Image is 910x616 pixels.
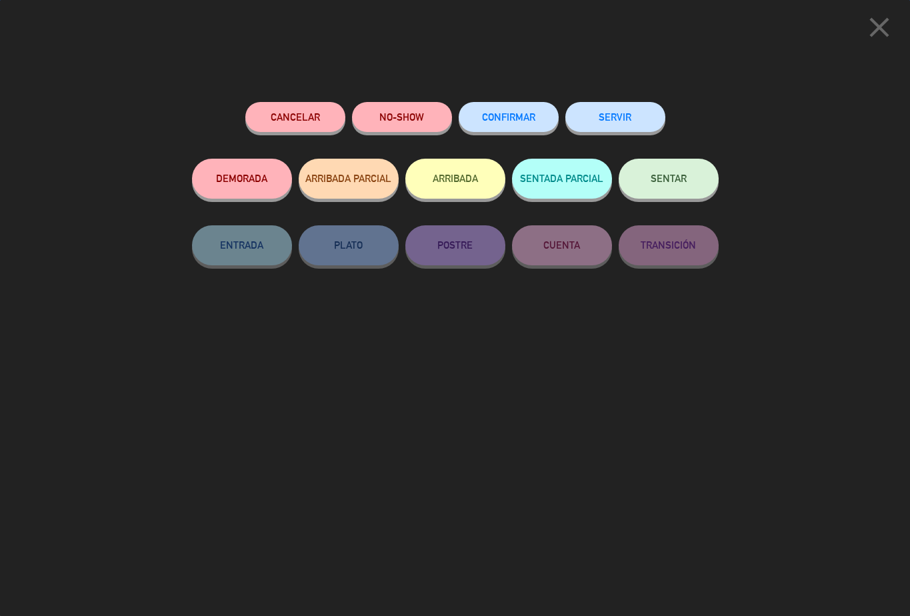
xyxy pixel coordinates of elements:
button: NO-SHOW [352,102,452,132]
button: PLATO [299,225,399,265]
button: Cancelar [245,102,345,132]
button: ARRIBADA [405,159,505,199]
button: SENTAR [619,159,719,199]
button: DEMORADA [192,159,292,199]
span: CONFIRMAR [482,111,535,123]
button: SERVIR [565,102,665,132]
button: SENTADA PARCIAL [512,159,612,199]
button: ARRIBADA PARCIAL [299,159,399,199]
i: close [863,11,896,44]
button: TRANSICIÓN [619,225,719,265]
button: close [859,10,900,49]
button: CONFIRMAR [459,102,559,132]
span: SENTAR [651,173,687,184]
button: ENTRADA [192,225,292,265]
button: POSTRE [405,225,505,265]
span: ARRIBADA PARCIAL [305,173,391,184]
button: CUENTA [512,225,612,265]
